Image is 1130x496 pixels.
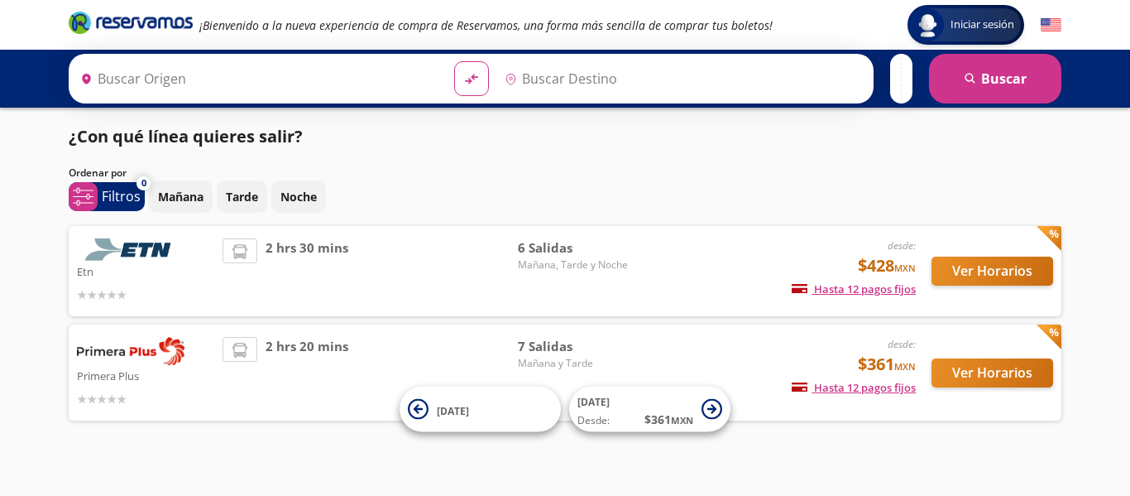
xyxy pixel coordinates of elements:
[69,10,193,35] i: Brand Logo
[149,181,213,213] button: Mañana
[74,58,441,99] input: Buscar Origen
[266,238,348,304] span: 2 hrs 30 mins
[271,181,326,213] button: Noche
[437,403,469,417] span: [DATE]
[217,181,267,213] button: Tarde
[931,257,1053,286] button: Ver Horarios
[518,337,634,356] span: 7 Salidas
[518,258,634,272] span: Mañana, Tarde y Noche
[77,337,184,365] img: Primera Plus
[69,182,145,211] button: 0Filtros
[518,356,634,371] span: Mañana y Tarde
[69,166,127,181] p: Ordenar por
[944,17,1021,33] span: Iniciar sesión
[266,337,348,408] span: 2 hrs 20 mins
[199,17,773,33] em: ¡Bienvenido a la nueva experiencia de compra de Reservamos, una forma más sencilla de comprar tus...
[77,261,214,281] p: Etn
[102,186,141,206] p: Filtros
[158,188,203,205] p: Mañana
[77,365,214,385] p: Primera Plus
[518,238,634,258] span: 6 Salidas
[894,262,916,274] small: MXN
[931,359,1053,388] button: Ver Horarios
[858,253,916,278] span: $428
[69,124,303,149] p: ¿Con qué línea quieres salir?
[577,413,610,428] span: Desde:
[77,238,184,261] img: Etn
[141,176,146,190] span: 0
[894,360,916,373] small: MXN
[644,411,693,428] span: $ 361
[929,54,1061,104] button: Buscar
[671,414,693,426] small: MXN
[792,380,916,395] span: Hasta 12 pagos fijos
[569,387,730,432] button: [DATE]Desde:$361MXN
[792,282,916,296] span: Hasta 12 pagos fijos
[498,58,865,99] input: Buscar Destino
[858,352,916,377] span: $361
[69,10,193,40] a: Brand Logo
[226,188,258,205] p: Tarde
[888,337,916,351] em: desde:
[577,395,610,409] span: [DATE]
[400,387,561,432] button: [DATE]
[888,238,916,253] em: desde:
[280,188,317,205] p: Noche
[1041,15,1061,36] button: English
